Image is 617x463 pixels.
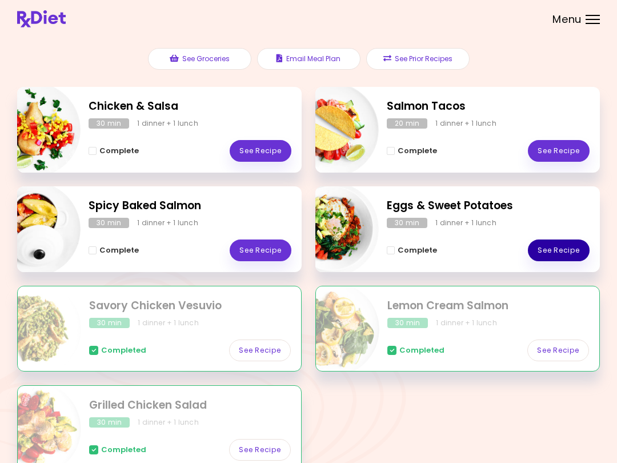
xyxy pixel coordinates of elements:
a: See Recipe - Savory Chicken Vesuvio [229,340,291,361]
button: Complete - Chicken & Salsa [89,144,139,158]
span: Completed [101,445,146,454]
div: 1 dinner + 1 lunch [138,318,199,328]
a: See Recipe - Grilled Chicken Salad [229,439,291,461]
img: RxDiet [17,10,66,27]
div: 30 min [89,118,129,129]
div: 30 min [89,318,130,328]
h2: Eggs & Sweet Potatoes [387,198,590,214]
button: Complete - Eggs & Sweet Potatoes [387,244,437,257]
div: 30 min [89,417,130,428]
h2: Salmon Tacos [387,98,590,115]
div: 1 dinner + 1 lunch [137,218,198,228]
a: See Recipe - Spicy Baked Salmon [230,240,291,261]
span: Complete [99,246,139,255]
img: Info - Salmon Tacos [284,82,379,177]
div: 1 dinner + 1 lunch [138,417,199,428]
button: Complete - Spicy Baked Salmon [89,244,139,257]
button: Email Meal Plan [257,48,360,70]
span: Completed [101,346,146,355]
a: See Recipe - Salmon Tacos [528,140,590,162]
div: 1 dinner + 1 lunch [137,118,198,129]
h2: Lemon Cream Salmon [387,298,589,314]
a: See Recipe - Chicken & Salsa [230,140,291,162]
h2: Savory Chicken Vesuvio [89,298,291,314]
div: 1 dinner + 1 lunch [435,218,496,228]
span: Complete [398,146,437,155]
h2: Grilled Chicken Salad [89,397,291,414]
a: See Recipe - Eggs & Sweet Potatoes [528,240,590,261]
div: 1 dinner + 1 lunch [435,118,496,129]
img: Info - Eggs & Sweet Potatoes [284,182,379,277]
div: 1 dinner + 1 lunch [436,318,497,328]
button: See Groceries [148,48,251,70]
span: Complete [99,146,139,155]
h2: Chicken & Salsa [89,98,291,115]
button: See Prior Recipes [366,48,470,70]
div: 30 min [387,318,428,328]
div: 20 min [387,118,427,129]
button: Complete - Salmon Tacos [387,144,437,158]
img: Info - Lemon Cream Salmon [285,282,379,377]
div: 30 min [89,218,129,228]
span: Completed [399,346,444,355]
div: 30 min [387,218,427,228]
span: Complete [398,246,437,255]
span: Menu [552,14,582,25]
a: See Recipe - Lemon Cream Salmon [527,340,589,361]
h2: Spicy Baked Salmon [89,198,291,214]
